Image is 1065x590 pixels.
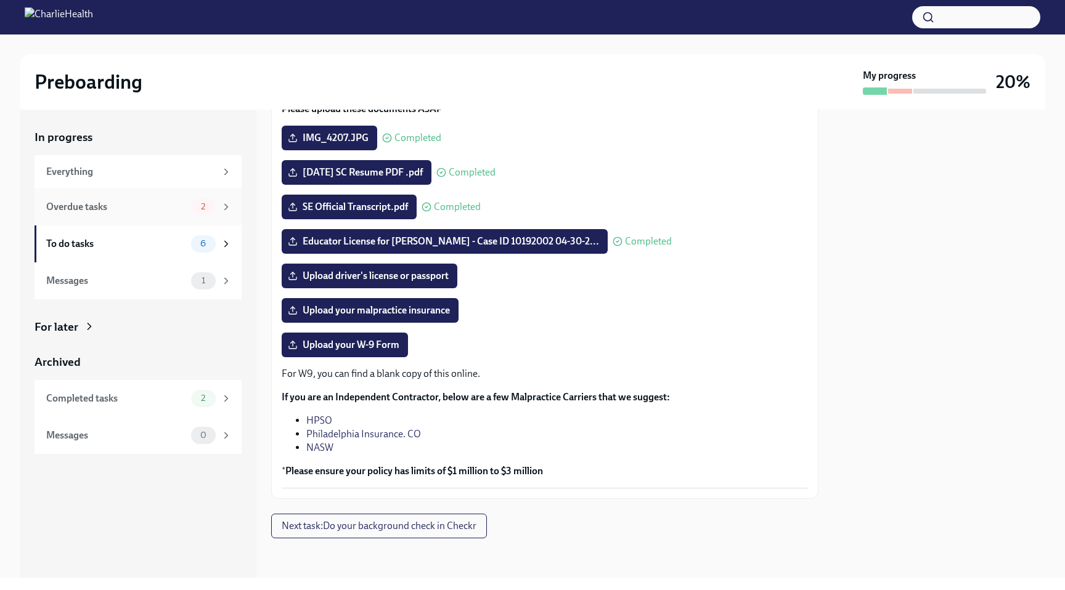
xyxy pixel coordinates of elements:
div: For later [35,319,78,335]
label: SE Official Transcript.pdf [282,195,417,219]
strong: Please ensure your policy has limits of $1 million to $3 million [285,465,543,477]
button: Next task:Do your background check in Checkr [271,514,487,538]
a: Philadelphia Insurance. CO [306,428,421,440]
span: Upload your W-9 Form [290,339,399,351]
div: Messages [46,274,186,288]
span: SE Official Transcript.pdf [290,201,408,213]
div: To do tasks [46,237,186,251]
label: IMG_4207.JPG [282,126,377,150]
label: Educator License for [PERSON_NAME] - Case ID 10192002 04-30-2... [282,229,608,254]
div: Everything [46,165,216,179]
div: Overdue tasks [46,200,186,214]
span: Completed [434,202,481,212]
a: Messages1 [35,262,242,299]
a: Overdue tasks2 [35,188,242,225]
label: Upload driver's license or passport [282,264,457,288]
span: IMG_4207.JPG [290,132,369,144]
span: Completed [625,236,672,246]
span: [DATE] SC Resume PDF .pdf [290,166,423,179]
span: Completed [449,168,496,177]
label: Upload your malpractice insurance [282,298,459,323]
a: Messages0 [35,417,242,454]
img: CharlieHealth [25,7,93,27]
span: 0 [193,430,214,440]
div: Messages [46,429,186,442]
a: For later [35,319,242,335]
span: 2 [194,202,213,211]
div: Completed tasks [46,392,186,405]
span: Educator License for [PERSON_NAME] - Case ID 10192002 04-30-2... [290,235,599,248]
a: HPSO [306,414,332,426]
a: Completed tasks2 [35,380,242,417]
a: NASW [306,442,333,453]
span: 2 [194,394,213,403]
a: To do tasks6 [35,225,242,262]
a: Archived [35,354,242,370]
span: Upload your malpractice insurance [290,304,450,317]
strong: My progress [863,69,916,83]
label: [DATE] SC Resume PDF .pdf [282,160,431,185]
span: Upload driver's license or passport [290,270,449,282]
h2: Preboarding [35,70,142,94]
label: Upload your W-9 Form [282,333,408,357]
strong: If you are an Independent Contractor, below are a few Malpractice Carriers that we suggest: [282,391,670,403]
h3: 20% [996,71,1030,93]
span: 1 [194,276,213,285]
span: 6 [193,239,213,248]
span: Completed [394,133,441,143]
a: In progress [35,129,242,145]
span: Next task : Do your background check in Checkr [282,520,476,532]
a: Everything [35,155,242,188]
p: For W9, you can find a blank copy of this online. [282,367,808,381]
